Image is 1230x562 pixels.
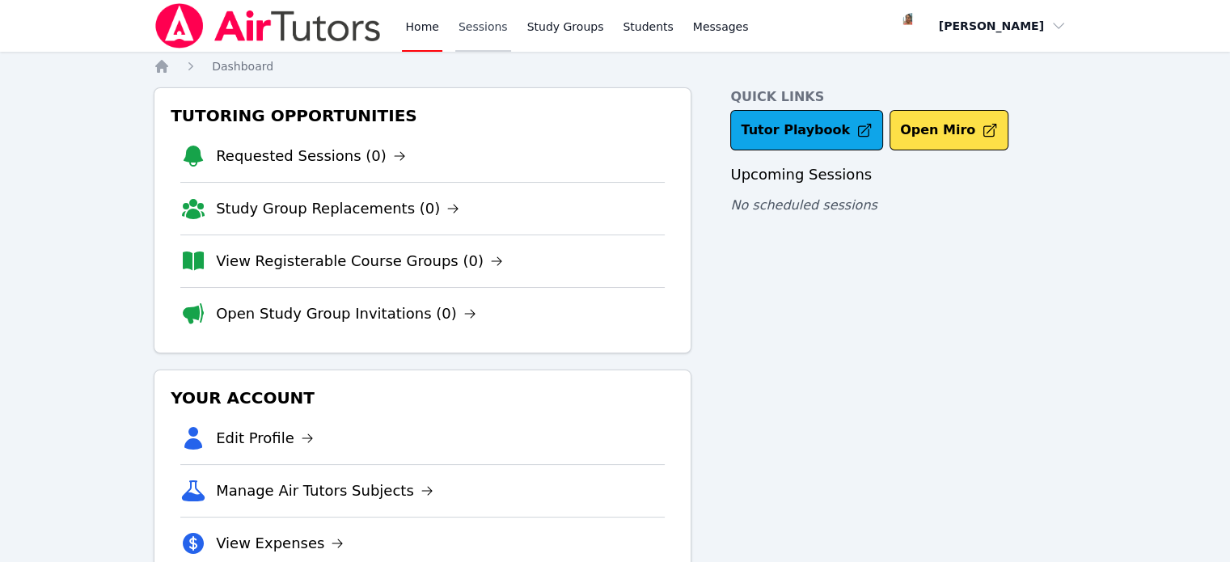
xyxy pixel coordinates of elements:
img: Air Tutors [154,3,383,49]
button: Open Miro [890,110,1008,150]
h3: Tutoring Opportunities [167,101,678,130]
a: Study Group Replacements (0) [216,197,459,220]
a: Dashboard [212,58,273,74]
a: View Expenses [216,532,344,555]
a: View Registerable Course Groups (0) [216,250,503,273]
a: Edit Profile [216,427,314,450]
h3: Your Account [167,383,678,412]
a: Manage Air Tutors Subjects [216,480,433,502]
a: Open Study Group Invitations (0) [216,302,476,325]
h4: Quick Links [730,87,1076,107]
span: Dashboard [212,60,273,73]
nav: Breadcrumb [154,58,1076,74]
a: Tutor Playbook [730,110,883,150]
h3: Upcoming Sessions [730,163,1076,186]
span: Messages [693,19,749,35]
a: Requested Sessions (0) [216,145,406,167]
span: No scheduled sessions [730,197,877,213]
